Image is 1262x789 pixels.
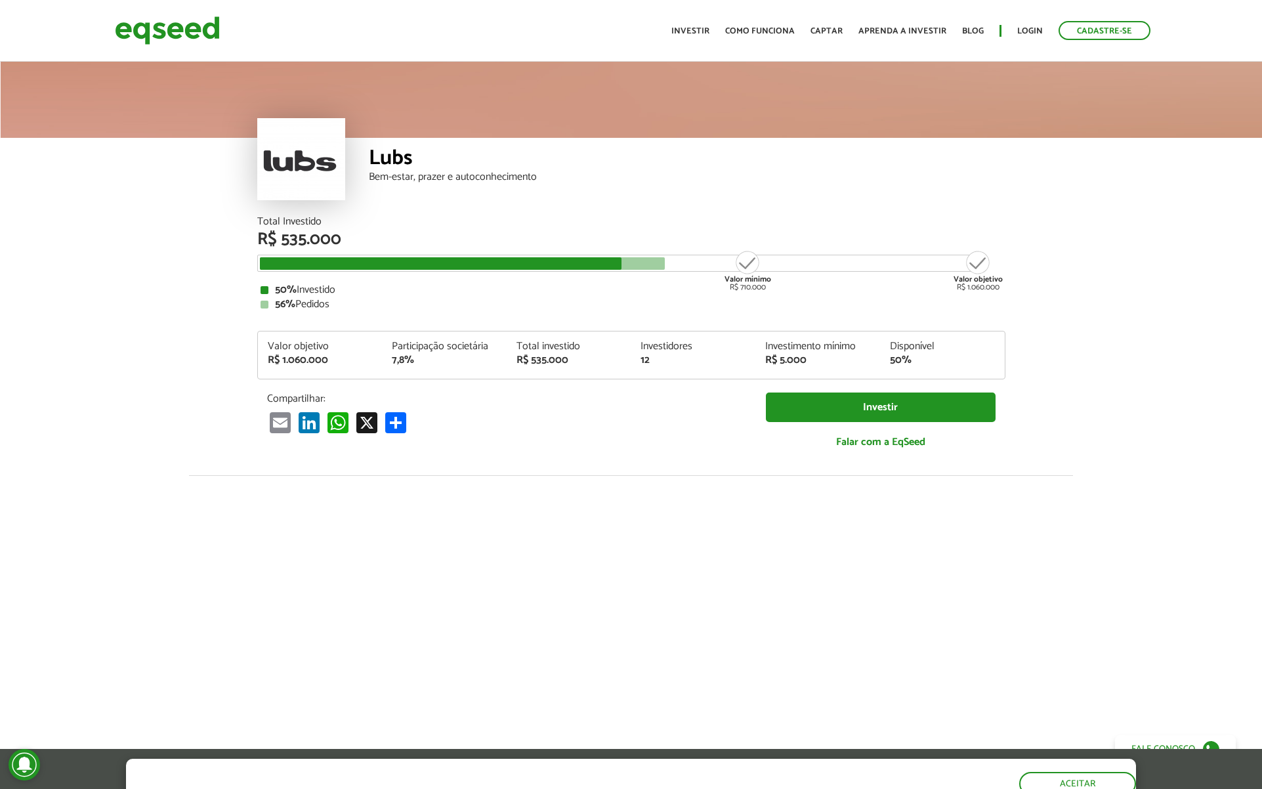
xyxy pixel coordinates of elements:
[725,27,795,35] a: Como funciona
[858,27,946,35] a: Aprenda a investir
[962,27,984,35] a: Blog
[516,355,621,366] div: R$ 535.000
[275,295,295,313] strong: 56%
[369,148,1005,172] div: Lubs
[369,172,1005,182] div: Bem-estar, prazer e autoconhecimento
[392,355,497,366] div: 7,8%
[1059,21,1150,40] a: Cadastre-se
[261,285,1002,295] div: Investido
[325,412,351,433] a: WhatsApp
[1115,735,1236,763] a: Fale conosco
[954,273,1003,286] strong: Valor objetivo
[723,249,772,291] div: R$ 710.000
[267,412,293,433] a: Email
[392,341,497,352] div: Participação societária
[641,341,746,352] div: Investidores
[765,341,870,352] div: Investimento mínimo
[257,231,1005,248] div: R$ 535.000
[766,429,996,456] a: Falar com a EqSeed
[766,393,996,422] a: Investir
[890,355,995,366] div: 50%
[296,412,322,433] a: LinkedIn
[115,13,220,48] img: EqSeed
[267,393,746,405] p: Compartilhar:
[810,27,843,35] a: Captar
[765,355,870,366] div: R$ 5.000
[890,341,995,352] div: Disponível
[257,217,1005,227] div: Total Investido
[268,341,373,352] div: Valor objetivo
[268,355,373,366] div: R$ 1.060.000
[1017,27,1043,35] a: Login
[261,299,1002,310] div: Pedidos
[954,249,1003,291] div: R$ 1.060.000
[725,273,771,286] strong: Valor mínimo
[516,341,621,352] div: Total investido
[383,412,409,433] a: Compartilhar
[641,355,746,366] div: 12
[275,281,297,299] strong: 50%
[354,412,380,433] a: X
[126,759,601,779] h5: O site da EqSeed utiliza cookies para melhorar sua navegação.
[671,27,709,35] a: Investir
